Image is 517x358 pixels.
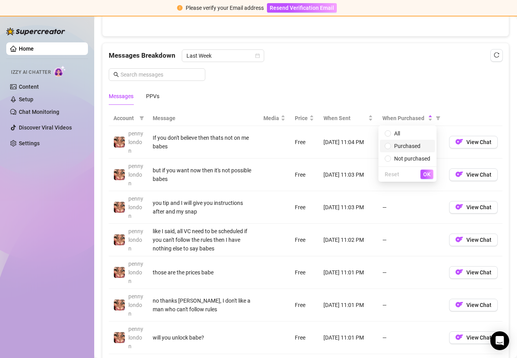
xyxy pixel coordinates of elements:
span: View Chat [466,204,491,210]
td: — [378,159,444,191]
span: Media [263,114,279,122]
span: pennylondon [128,326,143,349]
span: search [113,72,119,77]
div: no thanks [PERSON_NAME], I don't like a man who can't follow rules [153,296,254,314]
a: OFView Chat [449,303,498,310]
span: exclamation-circle [177,5,183,11]
span: reload [494,52,499,58]
button: Reset [382,170,402,179]
td: — [378,224,444,256]
img: pennylondon [114,137,125,148]
button: OFView Chat [449,136,498,148]
span: pennylondon [128,195,143,219]
button: OFView Chat [449,331,498,344]
span: Purchased [394,143,420,149]
button: OFView Chat [449,234,498,246]
span: All [394,130,400,137]
img: pennylondon [114,300,125,311]
th: When Sent [319,111,378,126]
td: Free [290,289,319,321]
button: OK [420,170,433,179]
a: Settings [19,140,40,146]
span: View Chat [466,172,491,178]
input: Search messages [121,70,201,79]
span: When Sent [323,114,367,122]
a: OFView Chat [449,206,498,212]
img: pennylondon [114,332,125,343]
td: — [378,321,444,354]
a: Chat Monitoring [19,109,59,115]
td: Free [290,126,319,159]
img: OF [455,301,463,309]
div: those are the prices babe [153,268,254,277]
img: OF [455,236,463,243]
img: OF [455,138,463,146]
img: AI Chatter [54,66,66,77]
span: Resend Verification Email [270,5,334,11]
a: OFView Chat [449,173,498,179]
td: Free [290,256,319,289]
img: OF [455,170,463,178]
span: OK [423,171,431,177]
button: Resend Verification Email [267,3,337,13]
span: Not purchased [394,155,430,162]
span: Account [113,114,136,122]
td: [DATE] 11:03 PM [319,191,378,224]
td: [DATE] 11:03 PM [319,159,378,191]
div: will you unlock babe? [153,333,254,342]
td: — [378,289,444,321]
button: OFView Chat [449,168,498,181]
td: [DATE] 11:01 PM [319,289,378,321]
img: pennylondon [114,169,125,180]
div: like I said, all VC need to be scheduled if you can't follow the rules then I have nothing else t... [153,227,254,253]
td: — [378,191,444,224]
a: Setup [19,96,33,102]
td: [DATE] 11:01 PM [319,256,378,289]
td: [DATE] 11:04 PM [319,126,378,159]
a: OFView Chat [449,141,498,147]
span: View Chat [466,139,491,145]
div: Open Intercom Messenger [490,331,509,350]
span: filter [436,116,440,121]
span: pennylondon [128,293,143,317]
span: pennylondon [128,228,143,252]
a: OFView Chat [449,271,498,277]
span: filter [138,112,146,124]
td: Free [290,321,319,354]
span: View Chat [466,334,491,341]
img: pennylondon [114,234,125,245]
span: calendar [255,53,260,58]
img: OF [455,333,463,341]
img: logo-BBDzfeDw.svg [6,27,65,35]
th: Media [259,111,290,126]
th: Message [148,111,259,126]
th: When Purchased [378,111,444,126]
a: Home [19,46,34,52]
button: OFView Chat [449,201,498,214]
img: OF [455,203,463,211]
span: View Chat [466,302,491,308]
td: [DATE] 11:01 PM [319,321,378,354]
span: filter [139,116,144,121]
td: — [378,256,444,289]
div: Please verify your Email address [186,4,264,12]
span: When Purchased [382,114,426,122]
div: Messages [109,92,133,100]
button: OFView Chat [449,266,498,279]
span: Price [295,114,308,122]
td: Free [290,224,319,256]
td: Free [290,159,319,191]
div: but if you want now then it's not possible babes [153,166,254,183]
div: If you don't believe then thats not on me babes [153,133,254,151]
div: Messages Breakdown [109,49,502,62]
a: Content [19,84,39,90]
td: — [378,126,444,159]
th: Price [290,111,319,126]
span: pennylondon [128,130,143,154]
a: Discover Viral Videos [19,124,72,131]
span: filter [434,112,442,124]
td: [DATE] 11:02 PM [319,224,378,256]
span: View Chat [466,269,491,276]
img: OF [455,268,463,276]
img: pennylondon [114,267,125,278]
